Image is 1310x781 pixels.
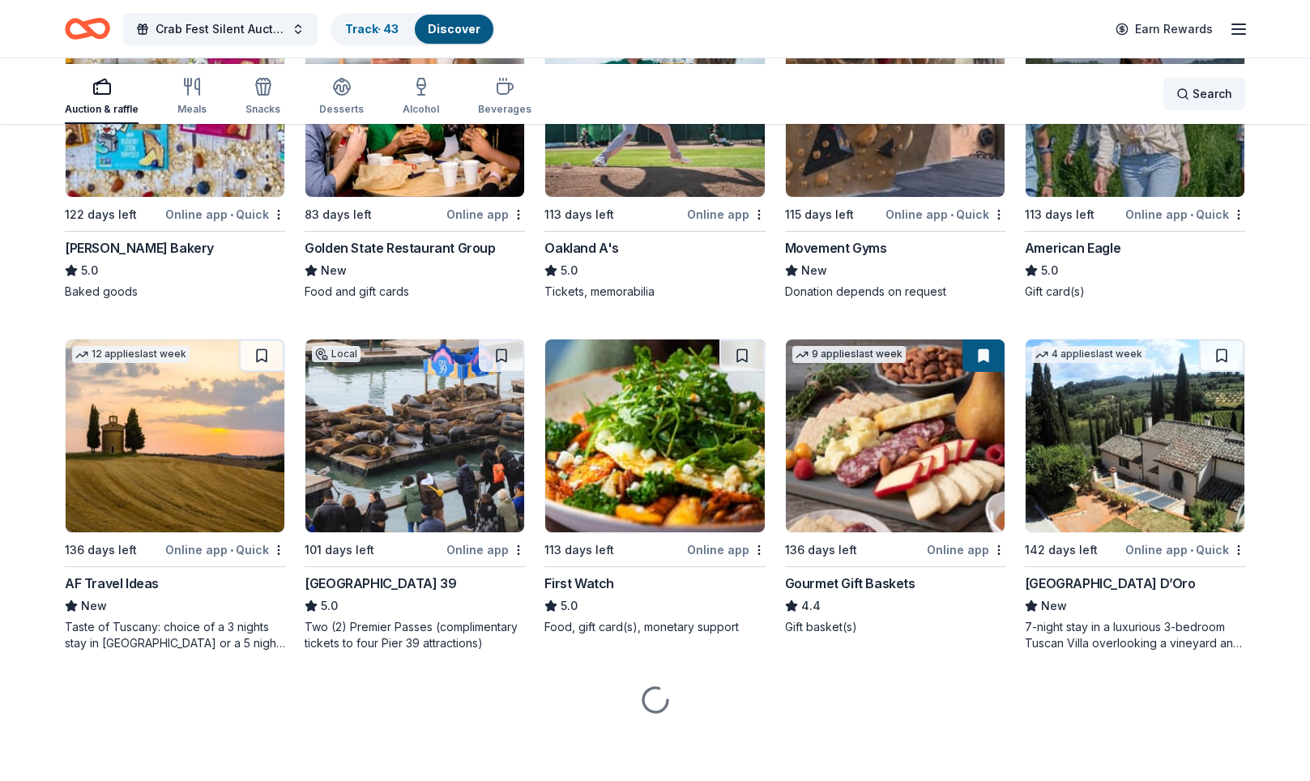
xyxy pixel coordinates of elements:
div: 115 days left [785,205,854,224]
div: Online app Quick [1125,540,1245,560]
div: 83 days left [305,205,372,224]
div: Baked goods [65,284,285,300]
a: Image for Gourmet Gift Baskets9 applieslast week136 days leftOnline appGourmet Gift Baskets4.4Gif... [785,339,1005,635]
div: 136 days left [785,540,857,560]
span: 5.0 [81,261,98,280]
div: 4 applies last week [1032,346,1146,363]
div: Two (2) Premier Passes (complimentary tickets to four Pier 39 attractions) [305,619,525,651]
span: 5.0 [561,596,578,616]
button: Meals [177,70,207,124]
div: Food and gift cards [305,284,525,300]
a: Track· 43 [345,22,399,36]
a: Image for American Eagle7 applieslast week113 days leftOnline app•QuickAmerican Eagle5.0Gift card(s) [1025,3,1245,300]
span: • [1190,208,1193,221]
span: • [950,208,954,221]
span: New [321,261,347,280]
img: Image for San Francisco Pier 39 [305,339,524,532]
button: Auction & raffle [65,70,139,124]
a: Home [65,10,110,48]
div: Food, gift card(s), monetary support [544,619,765,635]
img: Image for Gourmet Gift Baskets [786,339,1005,532]
span: New [801,261,827,280]
span: 5.0 [321,596,338,616]
div: 113 days left [544,205,614,224]
span: 5.0 [1041,261,1058,280]
span: • [1190,544,1193,557]
a: Image for Golden State Restaurant GroupLocal83 days leftOnline appGolden State Restaurant GroupNe... [305,3,525,300]
div: 142 days left [1025,540,1098,560]
a: Image for First Watch113 days leftOnline appFirst Watch5.0Food, gift card(s), monetary support [544,339,765,635]
a: Image for Bobo's Bakery3 applieslast week122 days leftOnline app•Quick[PERSON_NAME] Bakery5.0Bake... [65,3,285,300]
div: 9 applies last week [792,346,906,363]
div: Donation depends on request [785,284,1005,300]
div: Golden State Restaurant Group [305,238,495,258]
div: 113 days left [544,540,614,560]
div: American Eagle [1025,238,1120,258]
div: Online app Quick [1125,204,1245,224]
div: [PERSON_NAME] Bakery [65,238,214,258]
span: Search [1193,84,1232,104]
span: New [1041,596,1067,616]
a: Discover [428,22,480,36]
img: Image for First Watch [545,339,764,532]
button: Track· 43Discover [331,13,495,45]
div: Online app [446,540,525,560]
a: Image for AF Travel Ideas12 applieslast week136 days leftOnline app•QuickAF Travel IdeasNewTaste ... [65,339,285,651]
div: Online app [927,540,1005,560]
div: Online app [687,540,766,560]
button: Snacks [245,70,280,124]
div: Alcohol [403,103,439,116]
div: Beverages [478,103,531,116]
div: [GEOGRAPHIC_DATA] 39 [305,574,456,593]
div: 12 applies last week [72,346,190,363]
div: Gourmet Gift Baskets [785,574,915,593]
div: Oakland A's [544,238,619,258]
div: Desserts [319,103,364,116]
img: Image for Villa Sogni D’Oro [1026,339,1244,532]
div: Online app [446,204,525,224]
div: Auction & raffle [65,103,139,116]
div: Online app Quick [885,204,1005,224]
span: Crab Fest Silent Auction 2026 [156,19,285,39]
button: Crab Fest Silent Auction 2026 [123,13,318,45]
button: Desserts [319,70,364,124]
span: 5.0 [561,261,578,280]
div: Local [312,346,361,362]
a: Image for San Francisco Pier 39Local101 days leftOnline app[GEOGRAPHIC_DATA] 395.0Two (2) Premier... [305,339,525,651]
button: Search [1163,78,1245,110]
div: [GEOGRAPHIC_DATA] D’Oro [1025,574,1196,593]
a: Earn Rewards [1106,15,1223,44]
div: Movement Gyms [785,238,887,258]
div: Snacks [245,103,280,116]
div: Gift card(s) [1025,284,1245,300]
span: 4.4 [801,596,821,616]
img: Image for AF Travel Ideas [66,339,284,532]
button: Alcohol [403,70,439,124]
a: Image for Villa Sogni D’Oro4 applieslast week142 days leftOnline app•Quick[GEOGRAPHIC_DATA] D’Oro... [1025,339,1245,651]
div: 136 days left [65,540,137,560]
div: Online app Quick [165,204,285,224]
span: • [230,208,233,221]
div: Gift basket(s) [785,619,1005,635]
div: Tickets, memorabilia [544,284,765,300]
a: Image for Movement Gyms1 applylast week115 days leftOnline app•QuickMovement GymsNewDonation depe... [785,3,1005,300]
div: Meals [177,103,207,116]
span: • [230,544,233,557]
div: First Watch [544,574,614,593]
div: 113 days left [1025,205,1095,224]
div: 122 days left [65,205,137,224]
div: Online app [687,204,766,224]
div: 7-night stay in a luxurious 3-bedroom Tuscan Villa overlooking a vineyard and the ancient walled ... [1025,619,1245,651]
span: New [81,596,107,616]
button: Beverages [478,70,531,124]
div: Taste of Tuscany: choice of a 3 nights stay in [GEOGRAPHIC_DATA] or a 5 night stay in [GEOGRAPHIC... [65,619,285,651]
div: 101 days left [305,540,374,560]
a: Image for Oakland A'sTop ratedLocal113 days leftOnline appOakland A's5.0Tickets, memorabilia [544,3,765,300]
div: AF Travel Ideas [65,574,159,593]
div: Online app Quick [165,540,285,560]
